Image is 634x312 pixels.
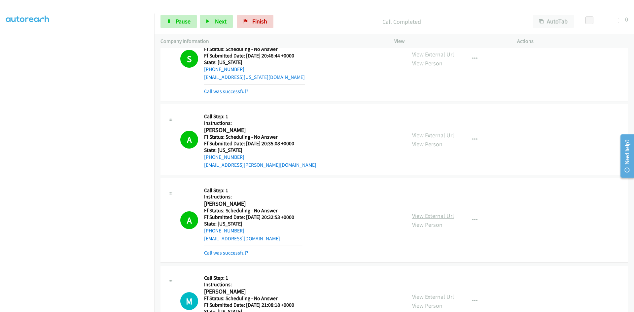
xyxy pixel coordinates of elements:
h1: M [180,292,198,310]
a: Pause [160,15,197,28]
a: View Person [412,59,442,67]
h5: State: [US_STATE] [204,59,305,66]
a: Call was successful? [204,250,248,256]
iframe: Resource Center [615,130,634,182]
span: Pause [176,17,191,25]
button: Next [200,15,233,28]
h5: State: [US_STATE] [204,147,316,154]
h5: Call Step: 1 [204,187,302,194]
h5: Instructions: [204,281,302,288]
h5: Ff Submitted Date: [DATE] 20:35:08 +0000 [204,140,316,147]
div: The call is yet to be attempted [180,292,198,310]
a: View Person [412,221,442,228]
a: View Person [412,140,442,148]
a: View External Url [412,51,454,58]
p: View [394,37,505,45]
h5: Call Step: 1 [204,113,316,120]
p: Company Information [160,37,382,45]
a: [PHONE_NUMBER] [204,227,244,234]
h5: Ff Status: Scheduling - No Answer [204,295,302,302]
h5: Ff Status: Scheduling - No Answer [204,207,302,214]
span: Finish [252,17,267,25]
a: [EMAIL_ADDRESS][DOMAIN_NAME] [204,235,280,242]
h5: Ff Status: Scheduling - No Answer [204,46,305,52]
h5: Ff Status: Scheduling - No Answer [204,134,316,140]
a: View Person [412,302,442,309]
a: View External Url [412,131,454,139]
a: [EMAIL_ADDRESS][US_STATE][DOMAIN_NAME] [204,74,305,80]
div: Delay between calls (in seconds) [589,18,619,23]
a: Call was successful? [204,88,248,94]
h5: Ff Submitted Date: [DATE] 20:46:44 +0000 [204,52,305,59]
p: Call Completed [282,17,521,26]
div: 0 [625,15,628,24]
a: [EMAIL_ADDRESS][PERSON_NAME][DOMAIN_NAME] [204,162,316,168]
p: Actions [517,37,628,45]
h1: A [180,211,198,229]
a: [PHONE_NUMBER] [204,66,244,72]
h5: Ff Submitted Date: [DATE] 21:08:18 +0000 [204,302,302,308]
span: Next [215,17,227,25]
h5: Instructions: [204,193,302,200]
a: View External Url [412,293,454,300]
a: Finish [237,15,273,28]
h2: [PERSON_NAME] [204,200,302,208]
a: [PHONE_NUMBER] [204,154,244,160]
h5: Instructions: [204,120,316,126]
h5: Ff Submitted Date: [DATE] 20:32:53 +0000 [204,214,302,221]
h2: [PERSON_NAME] [204,126,302,134]
h5: State: [US_STATE] [204,221,302,227]
h1: S [180,50,198,68]
h2: [PERSON_NAME] [204,288,302,295]
h5: Call Step: 1 [204,275,302,281]
button: AutoTab [533,15,574,28]
h1: A [180,131,198,149]
a: View External Url [412,212,454,220]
